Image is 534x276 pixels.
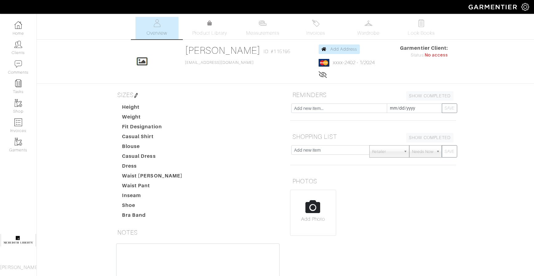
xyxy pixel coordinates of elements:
[319,59,329,67] img: mastercard-2c98a0d54659f76b027c6839bea21931c3e23d06ea5b2b5660056f2e14d2f154.png
[117,133,187,143] dt: Casual Shirt
[117,162,187,172] dt: Dress
[290,89,456,101] h5: REMINDERS
[153,19,161,27] img: basicinfo-40fd8af6dae0f16599ec9e87c0ef1c0a1fdea2edbe929e3d69a839185d80c458.svg
[117,192,187,202] dt: Inseam
[117,182,187,192] dt: Waist Pant
[264,48,290,55] span: ID: #115195
[188,20,231,37] a: Product Library
[347,17,390,39] a: Wardrobe
[117,143,187,153] dt: Blouse
[14,99,22,107] img: garments-icon-b7da505a4dc4fd61783c78ac3ca0ef83fa9d6f193b1c9dc38574b1d14d53ca28.png
[330,47,357,52] span: Add Address
[14,80,22,87] img: reminder-icon-8004d30b9f0a5d33ae49ab947aed9ed385cf756f9e5892f1edd6e32f2345188e.png
[241,17,285,39] a: Measurements
[333,60,375,65] a: xxxx-2402 - 1/2024
[442,145,457,157] button: SAVE
[357,29,379,37] span: Wardrobe
[134,93,139,98] img: pen-cf24a1663064a2ec1b9c1bd2387e9de7a2fa800b781884d57f21acf72779bad2.png
[365,19,372,27] img: wardrobe-487a4870c1b7c33e795ec22d11cfc2ed9d08956e64fb3008fe2437562e282088.svg
[400,45,448,52] span: Garmentier Client:
[372,146,401,158] span: Retailer
[290,175,456,187] h5: PHOTOS
[442,103,457,113] button: SAVE
[14,138,22,146] img: garments-icon-b7da505a4dc4fd61783c78ac3ca0ef83fa9d6f193b1c9dc38574b1d14d53ca28.png
[115,226,281,239] h5: NOTES
[117,123,187,133] dt: Fit Designation
[290,130,456,143] h5: SHOPPING LIST
[406,133,454,142] a: SHOW COMPLETED
[406,91,454,101] a: SHOW COMPLETED
[115,89,281,101] h5: SIZES
[412,146,434,158] span: Needs Now
[400,17,443,39] a: Look Books
[192,29,227,37] span: Product Library
[465,2,521,12] img: garmentier-logo-header-white-b43fb05a5012e4ada735d5af1a66efaba907eab6374d6393d1fbf88cb4ef424d.png
[319,45,360,54] a: Add Address
[294,17,337,39] a: Invoices
[312,19,320,27] img: orders-27d20c2124de7fd6de4e0e44c1d41de31381a507db9b33961299e4e07d508b8c.svg
[117,113,187,123] dt: Weight
[117,103,187,113] dt: Height
[418,19,425,27] img: todo-9ac3debb85659649dc8f770b8b6100bb5dab4b48dedcbae339e5042a72dfd3cc.svg
[135,17,179,39] a: Overview
[147,29,167,37] span: Overview
[185,60,254,65] a: [EMAIL_ADDRESS][DOMAIN_NAME]
[521,3,529,11] img: gear-icon-white-bd11855cb880d31180b6d7d6211b90ccbf57a29d726f0c71d8c61bd08dd39cc2.png
[185,45,261,56] a: [PERSON_NAME]
[291,145,370,155] input: Add new item
[14,41,22,48] img: clients-icon-6bae9207a08558b7cb47a8932f037763ab4055f8c8b6bfacd5dc20c3e0201464.png
[117,153,187,162] dt: Casual Dress
[306,29,325,37] span: Invoices
[408,29,435,37] span: Look Books
[14,119,22,126] img: orders-icon-0abe47150d42831381b5fb84f609e132dff9fe21cb692f30cb5eec754e2cba89.png
[400,52,448,59] div: Status:
[291,103,387,113] input: Add new item...
[425,52,448,59] span: No access
[117,212,187,221] dt: Bra Band
[14,21,22,29] img: dashboard-icon-dbcd8f5a0b271acd01030246c82b418ddd0df26cd7fceb0bd07c9910d44c42f6.png
[117,202,187,212] dt: Shoe
[117,172,187,182] dt: Waist [PERSON_NAME]
[259,19,266,27] img: measurements-466bbee1fd09ba9460f595b01e5d73f9e2bff037440d3c8f018324cb6cdf7a4a.svg
[246,29,280,37] span: Measurements
[14,60,22,68] img: comment-icon-a0a6a9ef722e966f86d9cbdc48e553b5cf19dbc54f86b18d962a5391bc8f6eb6.png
